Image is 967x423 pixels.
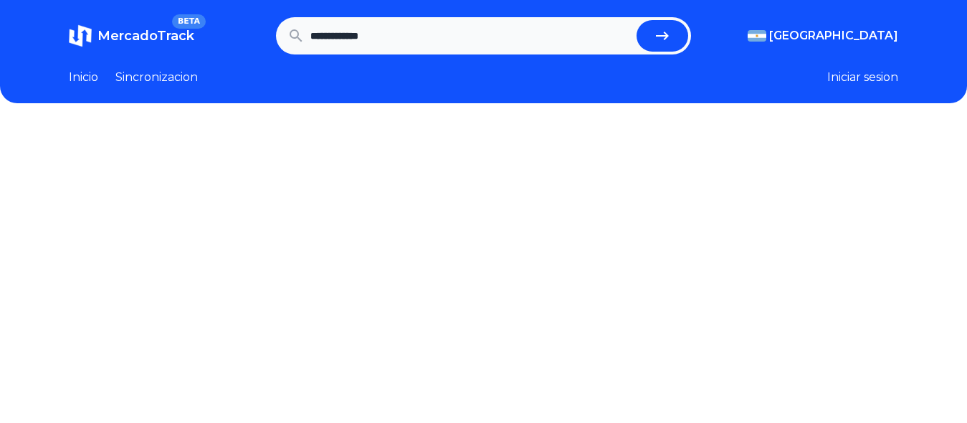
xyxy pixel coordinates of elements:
[69,69,98,86] a: Inicio
[69,24,194,47] a: MercadoTrackBETA
[748,30,766,42] img: Argentina
[97,28,194,44] span: MercadoTrack
[769,27,898,44] span: [GEOGRAPHIC_DATA]
[748,27,898,44] button: [GEOGRAPHIC_DATA]
[172,14,206,29] span: BETA
[827,69,898,86] button: Iniciar sesion
[115,69,198,86] a: Sincronizacion
[69,24,92,47] img: MercadoTrack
